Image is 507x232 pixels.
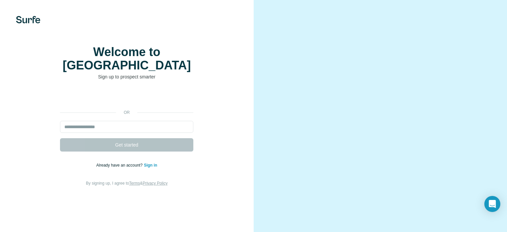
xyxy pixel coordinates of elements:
[60,73,193,80] p: Sign up to prospect smarter
[86,181,168,186] span: By signing up, I agree to &
[129,181,140,186] a: Terms
[144,163,157,168] a: Sign in
[96,163,144,168] span: Already have an account?
[57,90,197,105] iframe: Knop Inloggen met Google
[16,16,40,23] img: Surfe's logo
[484,196,500,212] div: Open Intercom Messenger
[116,109,137,115] p: or
[143,181,168,186] a: Privacy Policy
[60,45,193,72] h1: Welcome to [GEOGRAPHIC_DATA]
